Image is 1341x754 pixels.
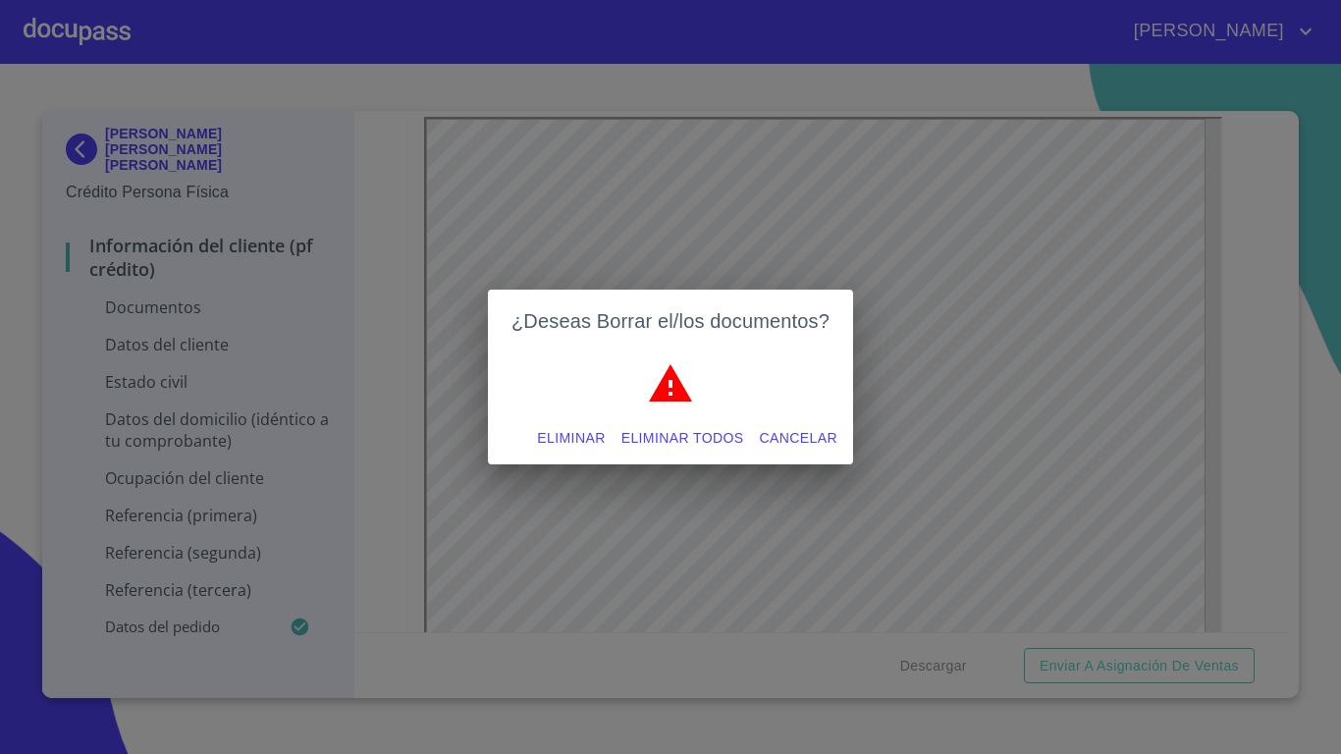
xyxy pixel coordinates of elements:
h2: ¿Deseas Borrar el/los documentos? [511,305,830,337]
button: Eliminar [529,420,613,457]
button: Cancelar [752,420,845,457]
span: Eliminar todos [621,426,744,451]
span: Cancelar [760,426,837,451]
span: Eliminar [537,426,605,451]
button: Eliminar todos [614,420,752,457]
